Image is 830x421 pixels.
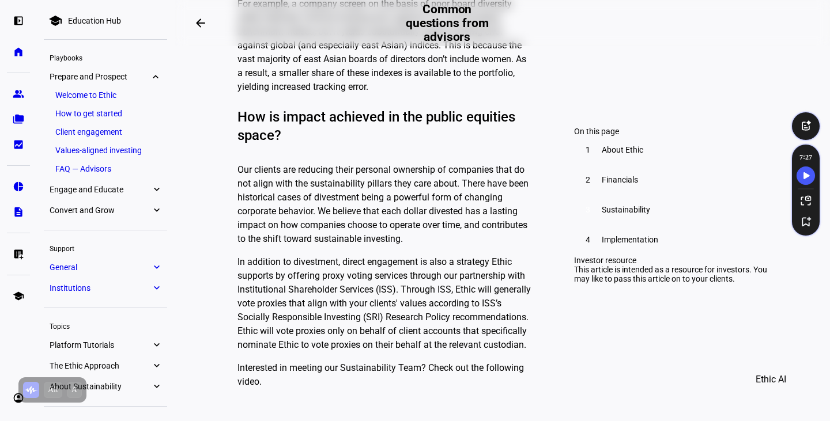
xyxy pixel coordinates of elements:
[602,145,643,154] span: About Ethic
[581,203,595,217] div: 3
[151,184,161,195] eth-mat-symbol: expand_more
[44,317,167,333] div: Topics
[151,360,161,371] eth-mat-symbol: expand_more
[50,185,151,194] span: Engage and Educate
[13,139,24,150] eth-mat-symbol: bid_landscape
[602,235,658,244] span: Implementation
[68,16,121,25] div: Education Hub
[151,339,161,351] eth-mat-symbol: expand_more
[44,240,167,256] div: Support
[50,206,151,215] span: Convert and Grow
[740,366,802,393] button: Ethic AI
[7,200,30,223] a: description
[50,283,151,293] span: Institutions
[50,263,151,272] span: General
[602,175,638,184] span: Financials
[7,108,30,131] a: folder_copy
[44,49,167,65] div: Playbooks
[7,175,30,198] a: pie_chart
[237,163,533,246] p: Our clients are reducing their personal ownership of companies that do not align with the sustain...
[581,173,595,187] div: 2
[50,105,161,122] a: How to get started
[237,108,533,145] h4: How is impact achieved in the public equities space?
[13,181,24,192] eth-mat-symbol: pie_chart
[50,124,161,140] a: Client engagement
[44,259,167,275] a: Generalexpand_more
[574,127,768,136] div: On this page
[756,366,786,393] span: Ethic AI
[13,46,24,58] eth-mat-symbol: home
[151,204,161,216] eth-mat-symbol: expand_more
[13,113,24,125] eth-mat-symbol: folder_copy
[50,87,161,103] a: Welcome to Ethic
[13,206,24,218] eth-mat-symbol: description
[7,82,30,105] a: group
[7,40,30,63] a: home
[7,133,30,156] a: bid_landscape
[237,361,533,389] p: Interested in meeting our Sustainability Team? Check out the following video.
[574,256,768,265] div: Investor resource
[194,16,207,30] mat-icon: arrow_backwards
[50,340,151,350] span: Platform Tutorials
[48,14,62,28] mat-icon: school
[602,205,650,214] span: Sustainability
[581,233,595,246] div: 4
[50,361,151,370] span: The Ethic Approach
[50,161,161,177] a: FAQ — Advisors
[13,15,24,26] eth-mat-symbol: left_panel_open
[151,261,161,273] eth-mat-symbol: expand_more
[50,382,151,391] span: About Sustainability
[151,381,161,392] eth-mat-symbol: expand_more
[13,88,24,100] eth-mat-symbol: group
[13,392,24,404] eth-mat-symbol: account_circle
[581,143,595,157] div: 1
[151,282,161,294] eth-mat-symbol: expand_more
[13,248,24,260] eth-mat-symbol: list_alt_add
[237,255,533,352] p: In addition to divestment, direct engagement is also a strategy Ethic supports by offering proxy ...
[574,265,768,283] div: This article is intended as a resource for investors. You may like to pass this article on to you...
[398,2,496,44] h2: Common questions from advisors
[151,71,161,82] eth-mat-symbol: expand_more
[13,290,24,302] eth-mat-symbol: school
[50,142,161,158] a: Values-aligned investing
[44,280,167,296] a: Institutionsexpand_more
[50,72,151,81] span: Prepare and Prospect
